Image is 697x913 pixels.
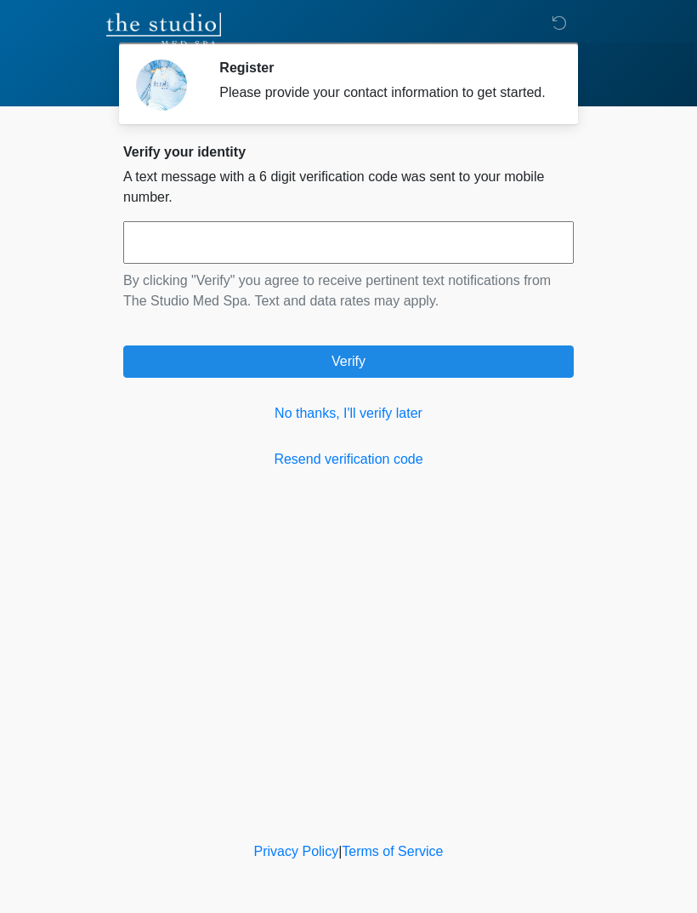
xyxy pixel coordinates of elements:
[123,449,574,470] a: Resend verification code
[342,844,443,859] a: Terms of Service
[219,60,548,76] h2: Register
[338,844,342,859] a: |
[254,844,339,859] a: Privacy Policy
[106,13,221,47] img: The Studio Med Spa Logo
[123,345,574,378] button: Verify
[123,167,574,208] p: A text message with a 6 digit verification code was sent to your mobile number.
[123,271,574,311] p: By clicking "Verify" you agree to receive pertinent text notifications from The Studio Med Spa. T...
[123,403,574,424] a: No thanks, I'll verify later
[123,144,574,160] h2: Verify your identity
[136,60,187,111] img: Agent Avatar
[219,83,548,103] div: Please provide your contact information to get started.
